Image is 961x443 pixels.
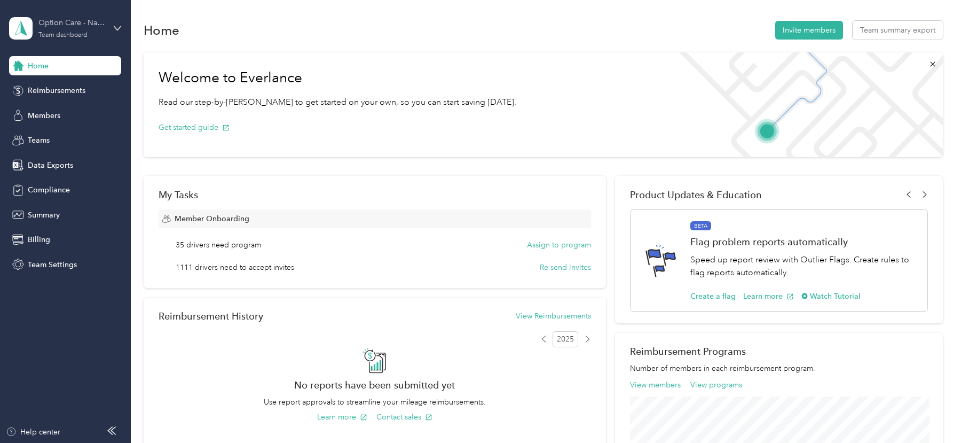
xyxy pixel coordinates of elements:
[630,363,927,374] p: Number of members in each reimbursement program.
[668,52,942,157] img: Welcome to everlance
[28,259,77,270] span: Team Settings
[159,379,591,391] h2: No reports have been submitted yet
[527,239,591,251] button: Assign to program
[159,189,591,200] div: My Tasks
[743,291,794,302] button: Learn more
[630,379,681,391] button: View members
[28,209,60,221] span: Summary
[176,262,294,273] span: 1111 drivers need to accept invites
[175,213,249,224] span: Member Onboarding
[159,69,516,87] h1: Welcome to Everlance
[553,331,578,347] span: 2025
[801,291,861,302] button: Watch Tutorial
[159,96,516,109] p: Read our step-by-[PERSON_NAME] to get started on your own, so you can start saving [DATE].
[28,234,50,245] span: Billing
[159,310,263,322] h2: Reimbursement History
[690,291,736,302] button: Create a flag
[690,236,916,247] h1: Flag problem reports automatically
[775,21,843,40] button: Invite members
[159,397,591,408] p: Use report approvals to streamline your mileage reimbursements.
[6,426,60,438] button: Help center
[317,411,367,423] button: Learn more
[28,60,49,72] span: Home
[28,160,73,171] span: Data Exports
[376,411,432,423] button: Contact sales
[690,253,916,279] p: Speed up report review with Outlier Flags. Create rules to flag reports automatically.
[853,21,943,40] button: Team summary export
[144,25,179,36] h1: Home
[28,110,60,121] span: Members
[630,346,927,357] h2: Reimbursement Programs
[690,221,711,231] span: BETA
[38,32,88,38] div: Team dashboard
[630,189,762,200] span: Product Updates & Education
[176,239,261,251] span: 35 drivers need program
[28,135,50,146] span: Teams
[28,85,85,96] span: Reimbursements
[901,383,961,443] iframe: Everlance-gr Chat Button Frame
[690,379,742,391] button: View programs
[38,17,105,28] div: Option Care - Naven Health
[159,122,230,133] button: Get started guide
[516,310,591,322] button: View Reimbursements
[28,184,70,196] span: Compliance
[540,262,591,273] button: Re-send invites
